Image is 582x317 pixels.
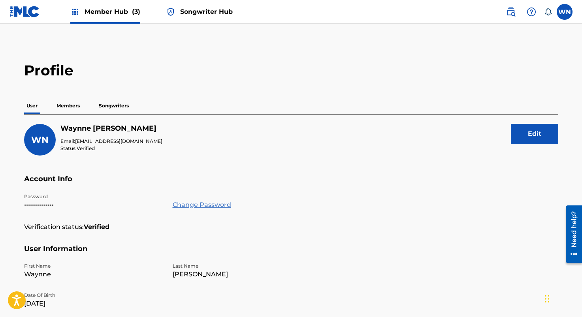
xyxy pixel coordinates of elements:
p: Date Of Birth [24,292,163,299]
h5: Waynne Nugent [60,124,162,133]
div: Drag [545,287,550,311]
img: search [506,7,516,17]
div: Help [524,4,539,20]
span: (3) [132,8,140,15]
p: Password [24,193,163,200]
iframe: Resource Center [560,203,582,266]
p: Members [54,98,82,114]
p: Waynne [24,270,163,279]
span: Songwriter Hub [180,7,233,16]
img: help [527,7,536,17]
p: Status: [60,145,162,152]
span: Verified [77,145,95,151]
div: User Menu [557,4,573,20]
iframe: Chat Widget [542,279,582,317]
img: MLC Logo [9,6,40,17]
p: ••••••••••••••• [24,200,163,210]
button: Edit [511,124,558,144]
img: Top Rightsholder [166,7,175,17]
div: Notifications [544,8,552,16]
span: [EMAIL_ADDRESS][DOMAIN_NAME] [75,138,162,144]
p: Email: [60,138,162,145]
span: WN [31,135,49,145]
h2: Profile [24,62,558,79]
h5: User Information [24,244,558,263]
p: Last Name [173,263,312,270]
p: User [24,98,40,114]
strong: Verified [84,222,109,232]
h5: Account Info [24,174,558,193]
p: Songwriters [96,98,131,114]
p: Verification status: [24,222,84,232]
p: First Name [24,263,163,270]
a: Public Search [503,4,519,20]
img: Top Rightsholders [70,7,80,17]
a: Change Password [173,200,231,210]
p: [DATE] [24,299,163,308]
span: Member Hub [85,7,140,16]
p: [PERSON_NAME] [173,270,312,279]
